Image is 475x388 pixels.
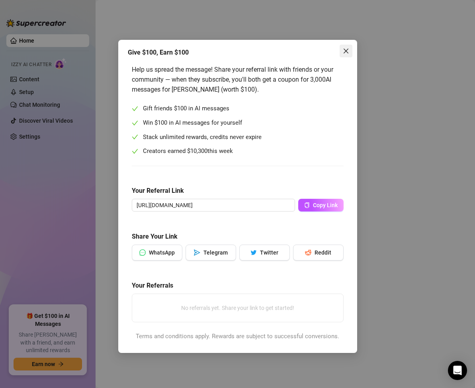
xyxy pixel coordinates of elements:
div: Give $100, Earn $100 [128,48,348,57]
h5: Your Referrals [132,281,344,290]
span: Reddit [315,249,331,256]
button: sendTelegram [186,245,236,261]
span: copy [304,202,310,208]
span: Stack unlimited rewards, credits never expire [143,133,262,142]
span: twitter [250,249,257,256]
button: Close [340,45,352,57]
span: close [343,48,349,54]
span: send [194,249,200,256]
span: Telegram [203,249,228,256]
span: Win $100 in AI messages for yourself [143,118,242,128]
h5: Your Referral Link [132,186,344,196]
span: Gift friends $100 in AI messages [143,104,229,114]
span: message [139,249,146,256]
span: check [132,148,138,155]
span: reddit [305,249,311,256]
span: check [132,120,138,126]
span: Close [340,48,352,54]
button: redditReddit [293,245,344,261]
button: Copy Link [298,199,344,212]
div: No referrals yet. Share your link to get started! [135,297,340,319]
div: Terms and conditions apply. Rewards are subject to successful conversions. [132,332,344,341]
div: Help us spread the message! Share your referral link with friends or your community — when they s... [132,65,344,94]
div: Open Intercom Messenger [448,361,467,380]
span: Creators earned $ this week [143,147,233,156]
span: WhatsApp [149,249,175,256]
span: check [132,134,138,140]
span: Twitter [260,249,278,256]
button: messageWhatsApp [132,245,182,261]
button: twitterTwitter [239,245,290,261]
span: Copy Link [313,202,338,208]
span: check [132,106,138,112]
h5: Share Your Link [132,232,344,241]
